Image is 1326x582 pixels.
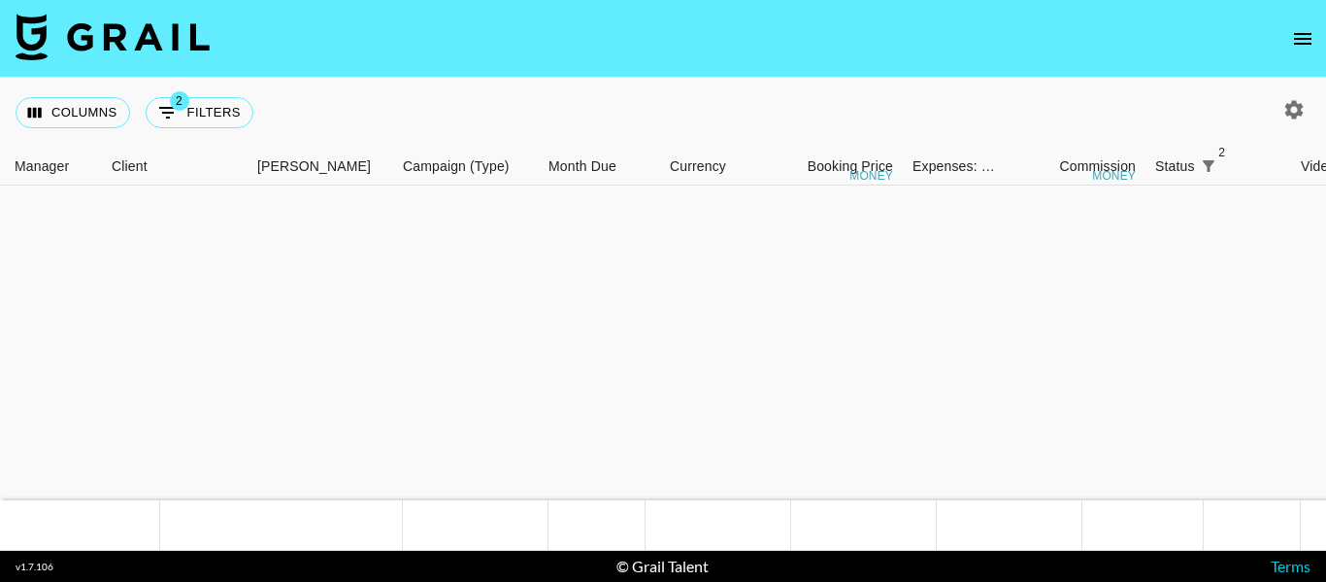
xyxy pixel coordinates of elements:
img: Grail Talent [16,14,210,60]
div: Manager [5,148,102,186]
div: Expenses: Remove Commission? [903,148,1000,186]
div: Manager [15,148,69,186]
div: Currency [660,148,757,186]
div: [PERSON_NAME] [257,148,371,186]
div: money [1092,170,1136,182]
button: Sort [1222,153,1249,180]
div: v 1.7.106 [16,561,53,573]
a: Terms [1271,557,1310,575]
button: open drawer [1283,19,1322,58]
button: Show filters [1195,153,1222,180]
button: Show filters [146,97,253,128]
div: Commission [1059,148,1136,186]
div: Client [112,148,148,186]
div: Currency [670,148,726,186]
span: 2 [170,91,189,111]
span: 2 [1212,143,1232,162]
div: Booking Price [808,148,893,186]
div: money [849,170,893,182]
div: 2 active filters [1195,153,1222,180]
div: Booker [248,148,393,186]
div: Month Due [539,148,660,186]
div: Status [1145,148,1291,186]
div: © Grail Talent [616,557,709,576]
div: Month Due [548,148,616,186]
div: Campaign (Type) [393,148,539,186]
div: Status [1155,148,1195,186]
button: Select columns [16,97,130,128]
div: Client [102,148,248,186]
div: Expenses: Remove Commission? [912,148,996,186]
div: Campaign (Type) [403,148,510,186]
